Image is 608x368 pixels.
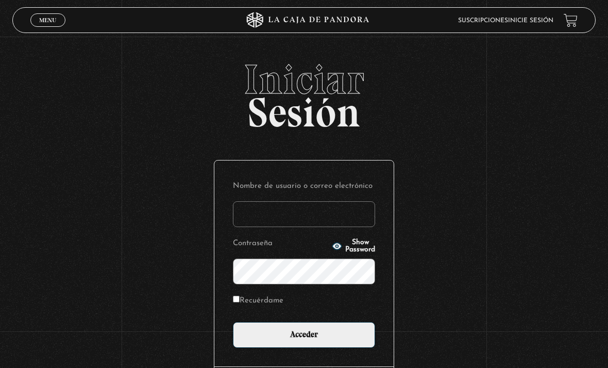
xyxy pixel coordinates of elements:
[233,322,375,348] input: Acceder
[39,17,56,23] span: Menu
[233,296,240,302] input: Recuérdame
[12,59,596,100] span: Iniciar
[233,179,375,193] label: Nombre de usuario o correo electrónico
[508,18,553,24] a: Inicie sesión
[233,294,283,308] label: Recuérdame
[332,239,375,253] button: Show Password
[12,59,596,125] h2: Sesión
[345,239,375,253] span: Show Password
[36,26,60,33] span: Cerrar
[233,236,329,250] label: Contraseña
[564,13,578,27] a: View your shopping cart
[458,18,508,24] a: Suscripciones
